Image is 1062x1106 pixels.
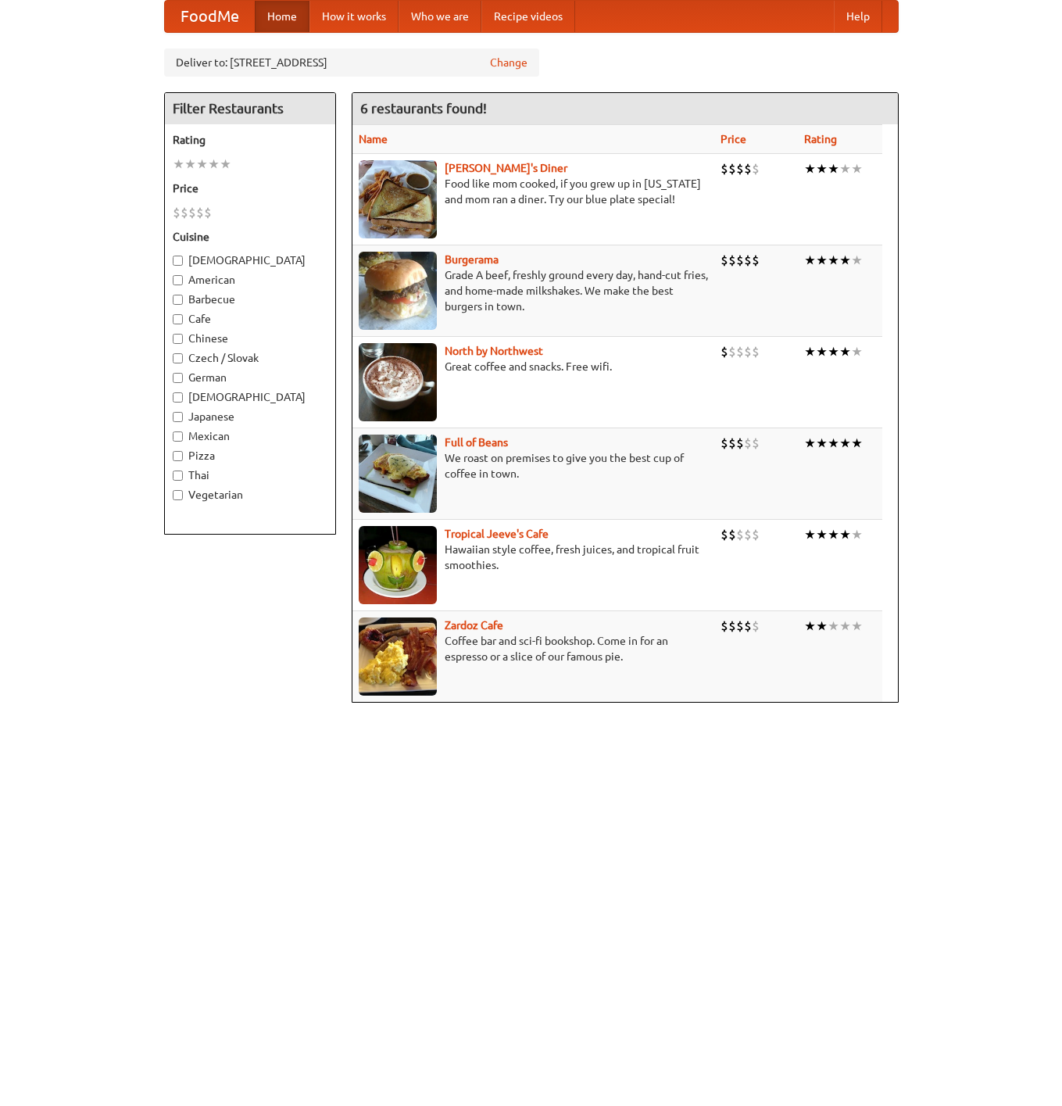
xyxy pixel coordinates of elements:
[173,229,327,245] h5: Cuisine
[752,343,760,360] li: $
[744,160,752,177] li: $
[359,526,437,604] img: jeeves.jpg
[173,204,181,221] li: $
[173,373,183,383] input: German
[728,160,736,177] li: $
[445,619,503,632] b: Zardoz Cafe
[839,526,851,543] li: ★
[839,160,851,177] li: ★
[744,343,752,360] li: $
[255,1,309,32] a: Home
[359,542,708,573] p: Hawaiian style coffee, fresh juices, and tropical fruit smoothies.
[173,311,327,327] label: Cafe
[721,343,728,360] li: $
[196,204,204,221] li: $
[181,204,188,221] li: $
[173,252,327,268] label: [DEMOGRAPHIC_DATA]
[804,617,816,635] li: ★
[359,176,708,207] p: Food like mom cooked, if you grew up in [US_STATE] and mom ran a diner. Try our blue plate special!
[173,487,327,503] label: Vegetarian
[188,204,196,221] li: $
[721,435,728,452] li: $
[359,267,708,314] p: Grade A beef, freshly ground every day, hand-cut fries, and home-made milkshakes. We make the bes...
[744,617,752,635] li: $
[359,450,708,481] p: We roast on premises to give you the best cup of coffee in town.
[851,435,863,452] li: ★
[359,133,388,145] a: Name
[173,467,327,483] label: Thai
[744,526,752,543] li: $
[728,617,736,635] li: $
[828,160,839,177] li: ★
[804,133,837,145] a: Rating
[851,160,863,177] li: ★
[173,256,183,266] input: [DEMOGRAPHIC_DATA]
[804,160,816,177] li: ★
[851,343,863,360] li: ★
[804,526,816,543] li: ★
[736,435,744,452] li: $
[173,428,327,444] label: Mexican
[173,392,183,403] input: [DEMOGRAPHIC_DATA]
[445,253,499,266] a: Burgerama
[165,1,255,32] a: FoodMe
[828,617,839,635] li: ★
[839,343,851,360] li: ★
[173,471,183,481] input: Thai
[804,343,816,360] li: ★
[752,617,760,635] li: $
[359,435,437,513] img: beans.jpg
[721,160,728,177] li: $
[728,252,736,269] li: $
[728,435,736,452] li: $
[721,526,728,543] li: $
[481,1,575,32] a: Recipe videos
[851,252,863,269] li: ★
[744,252,752,269] li: $
[204,204,212,221] li: $
[359,252,437,330] img: burgerama.jpg
[828,343,839,360] li: ★
[173,490,183,500] input: Vegetarian
[359,343,437,421] img: north.jpg
[173,272,327,288] label: American
[173,295,183,305] input: Barbecue
[445,345,543,357] a: North by Northwest
[721,133,746,145] a: Price
[728,526,736,543] li: $
[851,526,863,543] li: ★
[816,252,828,269] li: ★
[816,343,828,360] li: ★
[828,435,839,452] li: ★
[173,451,183,461] input: Pizza
[173,350,327,366] label: Czech / Slovak
[173,331,327,346] label: Chinese
[839,252,851,269] li: ★
[173,334,183,344] input: Chinese
[828,526,839,543] li: ★
[173,353,183,363] input: Czech / Slovak
[164,48,539,77] div: Deliver to: [STREET_ADDRESS]
[359,359,708,374] p: Great coffee and snacks. Free wifi.
[173,389,327,405] label: [DEMOGRAPHIC_DATA]
[445,528,549,540] a: Tropical Jeeve's Cafe
[173,370,327,385] label: German
[816,526,828,543] li: ★
[728,343,736,360] li: $
[173,431,183,442] input: Mexican
[309,1,399,32] a: How it works
[834,1,882,32] a: Help
[173,314,183,324] input: Cafe
[804,435,816,452] li: ★
[196,156,208,173] li: ★
[736,343,744,360] li: $
[752,160,760,177] li: $
[816,160,828,177] li: ★
[828,252,839,269] li: ★
[752,526,760,543] li: $
[173,292,327,307] label: Barbecue
[445,162,567,174] b: [PERSON_NAME]'s Diner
